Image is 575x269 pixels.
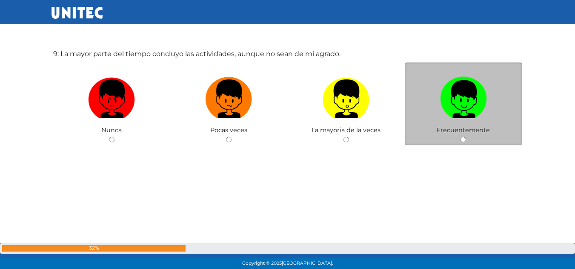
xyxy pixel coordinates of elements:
[206,74,252,118] img: Pocas veces
[51,7,103,19] img: UNITEC
[101,126,122,134] span: Nunca
[323,74,369,118] img: La mayoria de la veces
[282,261,333,266] span: [GEOGRAPHIC_DATA].
[53,49,340,59] label: 9: La mayor parte del tiempo concluyo las actividades, aunque no sean de mi agrado.
[2,245,186,252] div: 32%
[88,74,135,118] img: Nunca
[440,74,487,118] img: Frecuentemente
[210,126,247,134] span: Pocas veces
[312,126,380,134] span: La mayoria de la veces
[437,126,490,134] span: Frecuentemente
